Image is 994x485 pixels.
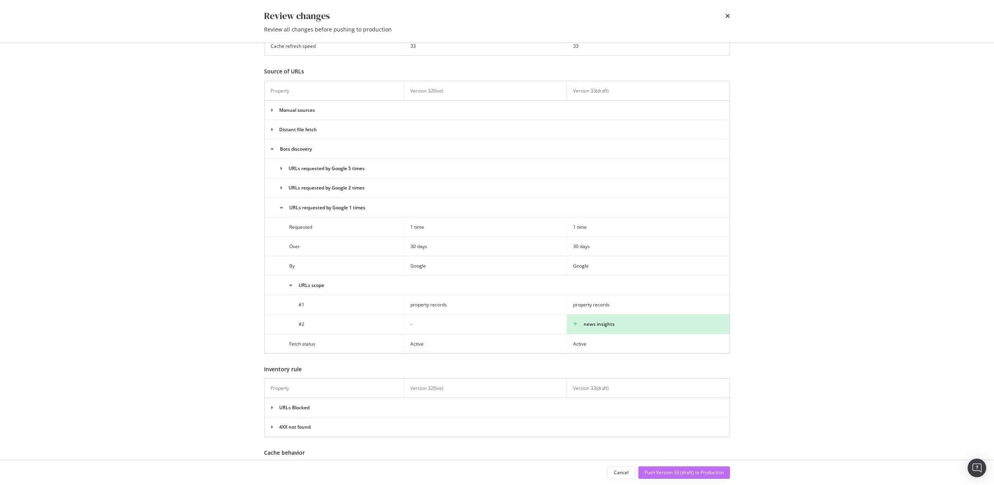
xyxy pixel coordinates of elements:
div: Cancel [614,469,629,476]
td: Distant file fetch [264,120,730,139]
td: URLs Blocked [264,398,730,417]
div: Review all changes before pushing to production [264,26,730,33]
td: 33 [567,37,730,56]
th: Version 32 ( live ) [404,81,567,101]
td: property records [567,295,730,315]
td: 30 days [404,236,567,256]
td: Active [404,334,567,353]
td: URLs requested by Google 1 times [264,198,730,217]
button: Cancel [607,466,635,479]
td: property records [404,295,567,315]
td: Google [567,256,730,276]
td: URLs scope [264,276,730,295]
th: Version 33 ( draft ) [567,81,730,101]
button: Push Version 33 (draft) to Production [638,466,730,479]
td: Fetch status [264,334,404,353]
th: Property [264,81,404,101]
td: URLs requested by Google 5 times [264,159,730,178]
td: 30 days [567,236,730,256]
th: Property [264,379,404,398]
td: - [404,315,567,334]
div: times [725,9,730,23]
td: #1 [264,295,404,315]
div: news insights [573,321,723,327]
h3: Cache behavior [264,450,730,455]
h3: Source of URLs [264,68,730,74]
th: Version 33 ( draft ) [567,379,730,398]
td: Cache refresh speed [264,37,404,56]
th: Version 32 ( live ) [404,379,567,398]
td: Bots discovery [264,139,730,159]
td: Manual sources [264,100,730,120]
td: Active [567,334,730,353]
div: Push Version 33 (draft) to Production [645,469,724,476]
td: Over [264,236,404,256]
td: 1 time [567,217,730,236]
div: Open Intercom Messenger [968,459,986,477]
td: #2 [264,315,404,334]
h3: Inventory rule [264,366,730,372]
td: Requested [264,217,404,236]
td: By [264,256,404,276]
td: 33 [404,37,567,56]
td: URLs requested by Google 2 times [264,178,730,198]
td: 1 time [404,217,567,236]
div: Review changes [264,9,330,23]
td: Google [404,256,567,276]
td: 4XX not found [264,417,730,437]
